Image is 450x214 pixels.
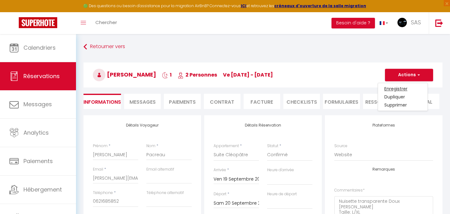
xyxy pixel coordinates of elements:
img: Super Booking [19,17,57,28]
button: Besoin d'aide ? [331,18,375,28]
a: Retourner vers [83,41,442,52]
span: Calendriers [23,44,56,52]
label: Source [334,143,347,149]
label: Téléphone [93,190,113,196]
label: Email [93,167,103,172]
h4: Détails Voyageur [93,123,192,127]
h4: Remarques [334,167,433,172]
li: Contrat [204,94,240,109]
button: Ouvrir le widget de chat LiveChat [5,2,24,21]
label: Prénom [93,143,108,149]
label: Commentaires [334,187,365,193]
label: Statut [267,143,278,149]
li: Ressources [363,94,400,109]
label: Appartement [214,143,239,149]
span: Messages [23,100,52,108]
span: Hébergement [23,186,62,193]
span: 1 [162,71,172,78]
h4: Détails Réservation [214,123,312,127]
label: Email alternatif [146,167,174,172]
li: CHECKLISTS [283,94,320,109]
img: logout [435,19,443,27]
a: Chercher [91,12,122,34]
span: [PERSON_NAME] [93,71,156,78]
span: Analytics [23,129,49,137]
label: Heure d'arrivée [267,167,294,173]
a: ICI [241,3,246,8]
span: SAS [411,18,421,26]
span: Paiements [23,157,53,165]
label: Départ [214,191,226,197]
li: Paiements [164,94,200,109]
span: Messages [129,98,156,106]
label: Arrivée [214,167,226,173]
label: Téléphone alternatif [146,190,184,196]
button: Actions [385,69,433,81]
label: Heure de départ [267,191,297,197]
h4: Plateformes [334,123,433,127]
span: Chercher [95,19,117,26]
li: Informations [83,94,121,109]
a: Supprimer [378,101,427,109]
span: 2 Personnes [178,71,217,78]
a: Enregistrer [378,85,427,93]
a: créneaux d'ouverture de la salle migration [274,3,366,8]
label: Nom [146,143,155,149]
a: Dupliquer [378,93,427,101]
img: ... [397,18,407,27]
li: Facture [244,94,280,109]
li: FORMULAIRES [323,94,360,109]
span: Réservations [23,72,60,80]
a: ... SAS [393,12,429,34]
span: ve [DATE] - [DATE] [223,71,273,78]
